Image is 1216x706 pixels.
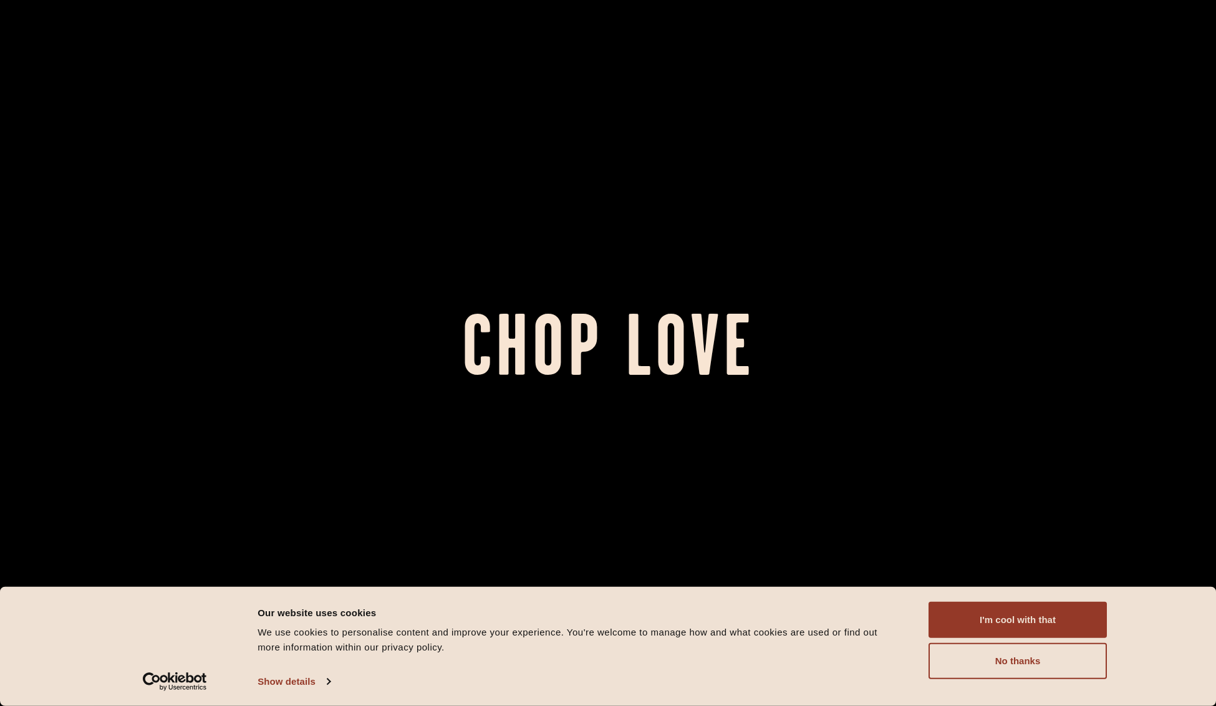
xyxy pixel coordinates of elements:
[120,672,229,691] a: Usercentrics Cookiebot - opens in a new window
[258,672,330,691] a: Show details
[929,602,1107,638] button: I'm cool with that
[258,605,900,620] div: Our website uses cookies
[929,643,1107,679] button: No thanks
[258,625,900,655] div: We use cookies to personalise content and improve your experience. You're welcome to manage how a...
